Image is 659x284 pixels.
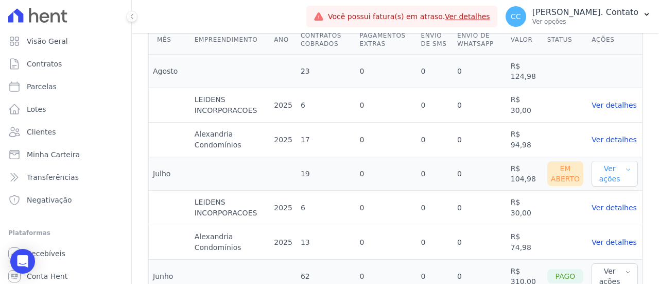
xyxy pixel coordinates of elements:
[4,54,127,74] a: Contratos
[27,36,68,46] span: Visão Geral
[532,18,638,26] p: Ver opções
[149,55,190,88] td: Agosto
[4,99,127,120] a: Lotes
[297,25,356,55] th: Contratos cobrados
[297,225,356,260] td: 13
[4,76,127,97] a: Parcelas
[8,227,123,239] div: Plataformas
[190,225,270,260] td: Alexandria Condomínios
[27,81,57,92] span: Parcelas
[507,225,543,260] td: R$ 74,98
[592,161,638,187] button: Ver ações
[592,100,638,111] a: Ver detalhes
[587,25,642,55] th: Ações
[592,237,638,248] a: Ver detalhes
[592,203,638,213] a: Ver detalhes
[453,123,507,157] td: 0
[297,191,356,225] td: 6
[453,25,507,55] th: Envio de Whatsapp
[270,123,297,157] td: 2025
[297,123,356,157] td: 17
[417,25,453,55] th: Envio de SMS
[4,190,127,210] a: Negativação
[547,161,584,186] div: Em Aberto
[543,25,588,55] th: Status
[10,249,35,274] div: Open Intercom Messenger
[532,7,638,18] p: [PERSON_NAME]. Contato
[417,55,453,88] td: 0
[356,55,417,88] td: 0
[27,195,72,205] span: Negativação
[190,191,270,225] td: LEIDENS INCORPORACOES
[511,13,521,20] span: CC
[190,25,270,55] th: Empreendimento
[297,88,356,123] td: 6
[4,167,127,188] a: Transferências
[356,123,417,157] td: 0
[27,172,79,182] span: Transferências
[453,157,507,191] td: 0
[356,157,417,191] td: 0
[445,12,490,21] a: Ver detalhes
[297,55,356,88] td: 23
[507,191,543,225] td: R$ 30,00
[547,269,584,283] div: Pago
[149,25,190,55] th: Mês
[328,11,490,22] span: Você possui fatura(s) em atraso.
[27,248,65,259] span: Recebíveis
[417,123,453,157] td: 0
[27,271,67,281] span: Conta Hent
[453,191,507,225] td: 0
[4,122,127,142] a: Clientes
[270,191,297,225] td: 2025
[270,88,297,123] td: 2025
[27,59,62,69] span: Contratos
[149,157,190,191] td: Julho
[497,2,659,31] button: CC [PERSON_NAME]. Contato Ver opções
[4,144,127,165] a: Minha Carteira
[4,243,127,264] a: Recebíveis
[27,104,46,114] span: Lotes
[507,55,543,88] td: R$ 124,98
[190,123,270,157] td: Alexandria Condomínios
[4,31,127,52] a: Visão Geral
[356,25,417,55] th: Pagamentos extras
[356,88,417,123] td: 0
[190,88,270,123] td: LEIDENS INCORPORACOES
[453,225,507,260] td: 0
[27,149,80,160] span: Minha Carteira
[592,135,638,145] a: Ver detalhes
[453,88,507,123] td: 0
[270,225,297,260] td: 2025
[27,127,56,137] span: Clientes
[417,157,453,191] td: 0
[507,25,543,55] th: Valor
[507,123,543,157] td: R$ 94,98
[507,88,543,123] td: R$ 30,00
[417,225,453,260] td: 0
[453,55,507,88] td: 0
[356,191,417,225] td: 0
[507,157,543,191] td: R$ 104,98
[356,225,417,260] td: 0
[417,191,453,225] td: 0
[417,88,453,123] td: 0
[297,157,356,191] td: 19
[270,25,297,55] th: Ano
